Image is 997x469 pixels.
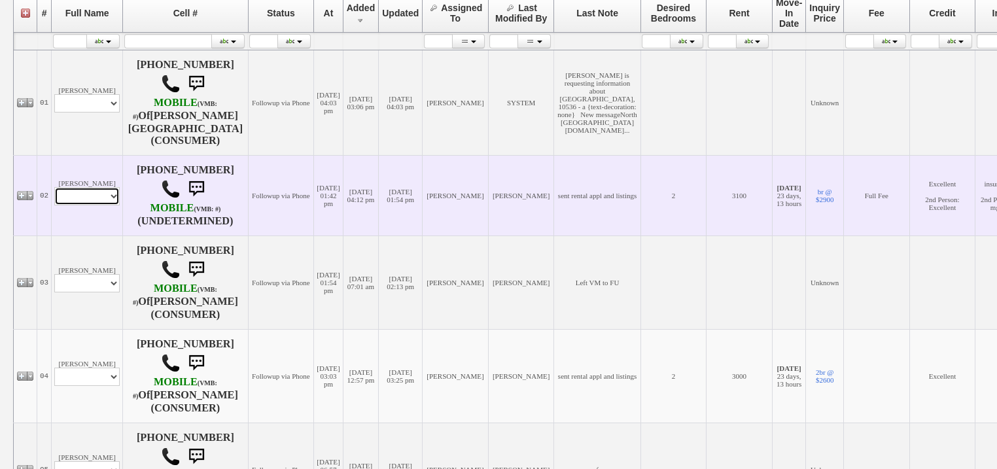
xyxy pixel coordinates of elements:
[161,260,181,279] img: call.png
[869,8,884,18] span: Fee
[816,188,834,203] a: br @ $2900
[929,8,955,18] span: Credit
[343,50,379,155] td: [DATE] 03:06 pm
[576,8,618,18] span: Last Note
[314,329,343,423] td: [DATE] 03:03 pm
[909,329,975,423] td: Excellent
[343,155,379,235] td: [DATE] 04:12 pm
[651,3,696,24] span: Desired Bedrooms
[133,283,217,307] b: T-Mobile USA, Inc.
[314,235,343,329] td: [DATE] 01:54 pm
[379,235,423,329] td: [DATE] 02:13 pm
[816,368,834,384] a: 2br @ $2600
[150,202,221,214] b: AT&T Wireless
[248,329,314,423] td: Followup via Phone
[154,97,198,109] font: MOBILE
[154,283,198,294] font: MOBILE
[52,235,123,329] td: [PERSON_NAME]
[441,3,482,24] span: Assigned To
[161,447,181,466] img: call.png
[772,329,805,423] td: 23 days, 13 hours
[133,376,217,401] b: T-Mobile USA, Inc.
[161,74,181,94] img: call.png
[423,155,489,235] td: [PERSON_NAME]
[267,8,295,18] span: Status
[423,329,489,423] td: [PERSON_NAME]
[150,202,194,214] font: MOBILE
[161,179,181,199] img: call.png
[52,50,123,155] td: [PERSON_NAME]
[806,235,844,329] td: Unknown
[777,184,801,192] b: [DATE]
[65,8,109,18] span: Full Name
[379,329,423,423] td: [DATE] 03:25 pm
[37,329,52,423] td: 04
[133,100,217,120] font: (VMB: #)
[37,235,52,329] td: 03
[37,50,52,155] td: 01
[150,389,238,401] b: [PERSON_NAME]
[809,3,840,24] span: Inquiry Price
[314,50,343,155] td: [DATE] 04:03 pm
[382,8,419,18] span: Updated
[347,3,376,13] span: Added
[183,256,209,283] img: sms.png
[126,338,245,414] h4: [PHONE_NUMBER] Of (CONSUMER)
[248,155,314,235] td: Followup via Phone
[554,155,640,235] td: sent rental appl and listings
[183,350,209,376] img: sms.png
[423,50,489,155] td: [PERSON_NAME]
[772,155,805,235] td: 23 days, 13 hours
[154,376,198,388] font: MOBILE
[194,205,220,213] font: (VMB: #)
[844,155,910,235] td: Full Fee
[640,155,707,235] td: 2
[909,155,975,235] td: Excellent 2nd Person: Excellent
[248,235,314,329] td: Followup via Phone
[806,50,844,155] td: Unknown
[640,329,707,423] td: 2
[150,296,238,307] b: [PERSON_NAME]
[133,379,217,400] font: (VMB: #)
[126,245,245,321] h4: [PHONE_NUMBER] Of (CONSUMER)
[183,176,209,202] img: sms.png
[324,8,334,18] span: At
[248,50,314,155] td: Followup via Phone
[183,71,209,97] img: sms.png
[554,235,640,329] td: Left VM to FU
[379,50,423,155] td: [DATE] 04:03 pm
[343,329,379,423] td: [DATE] 12:57 pm
[133,286,217,306] font: (VMB: #)
[173,8,198,18] span: Cell #
[126,164,245,227] h4: [PHONE_NUMBER] (UNDETERMINED)
[314,155,343,235] td: [DATE] 01:42 pm
[488,235,554,329] td: [PERSON_NAME]
[554,50,640,155] td: [PERSON_NAME] is requesting information about [GEOGRAPHIC_DATA], 10536 - a {text-decoration: none...
[37,155,52,235] td: 02
[495,3,547,24] span: Last Modified By
[729,8,750,18] span: Rent
[707,329,773,423] td: 3000
[777,364,801,372] b: [DATE]
[423,235,489,329] td: [PERSON_NAME]
[343,235,379,329] td: [DATE] 07:01 am
[128,110,243,135] b: [PERSON_NAME][GEOGRAPHIC_DATA]
[554,329,640,423] td: sent rental appl and listings
[488,155,554,235] td: [PERSON_NAME]
[126,59,245,147] h4: [PHONE_NUMBER] Of (CONSUMER)
[133,97,217,122] b: T-Mobile USA, Inc.
[52,329,123,423] td: [PERSON_NAME]
[707,155,773,235] td: 3100
[488,329,554,423] td: [PERSON_NAME]
[488,50,554,155] td: SYSTEM
[161,353,181,373] img: call.png
[52,155,123,235] td: [PERSON_NAME]
[379,155,423,235] td: [DATE] 01:54 pm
